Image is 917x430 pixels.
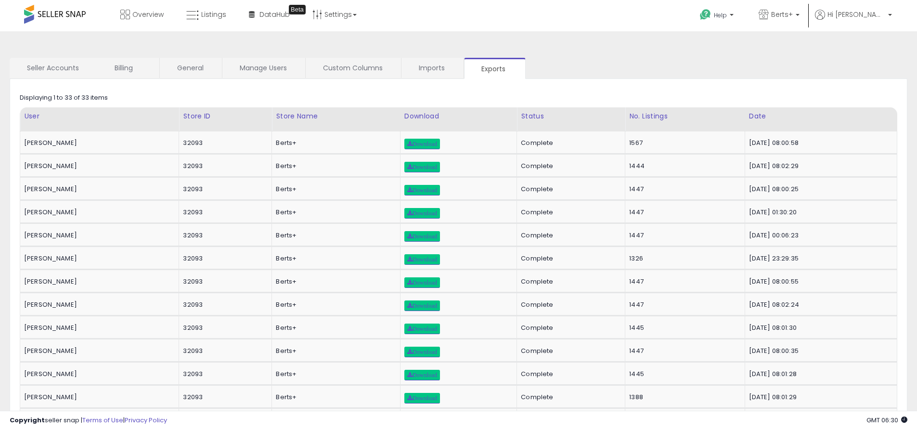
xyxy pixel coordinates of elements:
span: Help [714,11,727,19]
div: Displaying 1 to 33 of 33 items [20,93,108,103]
span: Download [407,141,437,147]
strong: Copyright [10,416,45,425]
div: Berts+ [276,347,392,355]
div: Berts+ [276,254,392,263]
div: [DATE] 00:06:23 [749,231,890,240]
a: Custom Columns [306,58,400,78]
div: 32093 [183,208,264,217]
div: Complete [521,300,618,309]
div: Complete [521,185,618,194]
a: Download [404,300,440,311]
div: Date [749,111,893,121]
div: Tooltip anchor [289,5,306,14]
div: Berts+ [276,393,392,402]
div: Complete [521,162,618,170]
div: Status [521,111,621,121]
a: Terms of Use [82,416,123,425]
a: Download [404,254,440,265]
div: 1567 [629,139,737,147]
div: 1447 [629,231,737,240]
div: 32093 [183,324,264,332]
span: Download [407,395,437,401]
div: [PERSON_NAME] [24,370,171,378]
div: Complete [521,208,618,217]
div: 32093 [183,185,264,194]
a: Download [404,393,440,404]
div: Berts+ [276,370,392,378]
span: Download [407,280,437,286]
div: [PERSON_NAME] [24,300,171,309]
div: [PERSON_NAME] [24,139,171,147]
i: Get Help [699,9,711,21]
a: Download [404,347,440,357]
span: Download [407,210,437,216]
div: [PERSON_NAME] [24,231,171,240]
div: [DATE] 01:30:20 [749,208,890,217]
div: [PERSON_NAME] [24,277,171,286]
div: [PERSON_NAME] [24,254,171,263]
div: [PERSON_NAME] [24,347,171,355]
a: Imports [401,58,463,78]
div: 32093 [183,347,264,355]
a: Manage Users [222,58,304,78]
div: 32093 [183,277,264,286]
span: Overview [132,10,164,19]
div: Berts+ [276,208,392,217]
div: 1447 [629,300,737,309]
div: Store ID [183,111,268,121]
div: Berts+ [276,185,392,194]
div: [PERSON_NAME] [24,393,171,402]
div: [DATE] 08:01:28 [749,370,890,378]
span: Listings [201,10,226,19]
span: 2025-10-10 06:30 GMT [866,416,907,425]
div: 1447 [629,185,737,194]
a: Privacy Policy [125,416,167,425]
div: 1444 [629,162,737,170]
div: 1447 [629,277,737,286]
div: Complete [521,393,618,402]
div: Complete [521,277,618,286]
a: Help [692,1,743,31]
div: 32093 [183,231,264,240]
div: 32093 [183,393,264,402]
span: Download [407,303,437,309]
div: [DATE] 23:29:35 [749,254,890,263]
div: Complete [521,139,618,147]
div: 1388 [629,393,737,402]
div: 1445 [629,324,737,332]
span: Download [407,164,437,170]
div: Complete [521,370,618,378]
div: Download [404,111,513,121]
div: User [24,111,175,121]
span: Download [407,234,437,239]
div: [DATE] 08:00:25 [749,185,890,194]
span: Berts+ [771,10,793,19]
a: Download [404,231,440,242]
a: Seller Accounts [10,58,96,78]
div: 1447 [629,208,737,217]
div: 32093 [183,254,264,263]
div: Berts+ [276,139,392,147]
a: Download [404,277,440,288]
div: [DATE] 08:00:35 [749,347,890,355]
a: Download [404,324,440,334]
div: Complete [521,231,618,240]
div: No. Listings [629,111,740,121]
a: Download [404,162,440,172]
a: Download [404,139,440,149]
div: [PERSON_NAME] [24,324,171,332]
span: DataHub [259,10,290,19]
div: 32093 [183,139,264,147]
a: Download [404,208,440,219]
div: Berts+ [276,277,392,286]
div: [PERSON_NAME] [24,162,171,170]
span: Download [407,257,437,262]
div: 32093 [183,370,264,378]
span: Download [407,372,437,378]
div: Berts+ [276,231,392,240]
div: Berts+ [276,162,392,170]
div: [PERSON_NAME] [24,208,171,217]
span: Download [407,326,437,332]
a: Billing [97,58,158,78]
div: [DATE] 08:02:29 [749,162,890,170]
